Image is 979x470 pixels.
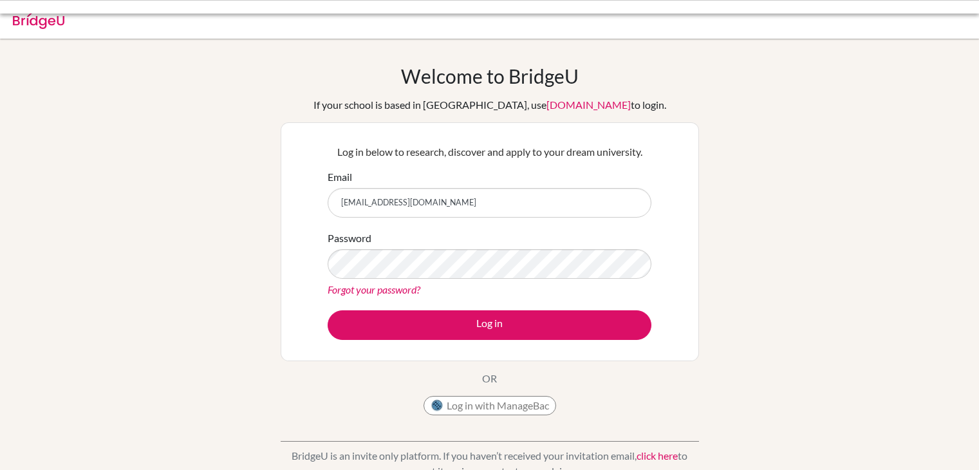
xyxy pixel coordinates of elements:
p: OR [482,371,497,386]
a: click here [637,449,678,462]
a: Forgot your password? [328,283,420,296]
label: Email [328,169,352,185]
div: If your school is based in [GEOGRAPHIC_DATA], use to login. [313,97,666,113]
p: Log in below to research, discover and apply to your dream university. [328,144,651,160]
h1: Welcome to BridgeU [401,64,579,88]
button: Log in with ManageBac [424,396,556,415]
button: Log in [328,310,651,340]
a: [DOMAIN_NAME] [546,99,631,111]
label: Password [328,230,371,246]
div: Invalid email or password. [117,10,670,26]
img: Bridge-U [13,8,64,29]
